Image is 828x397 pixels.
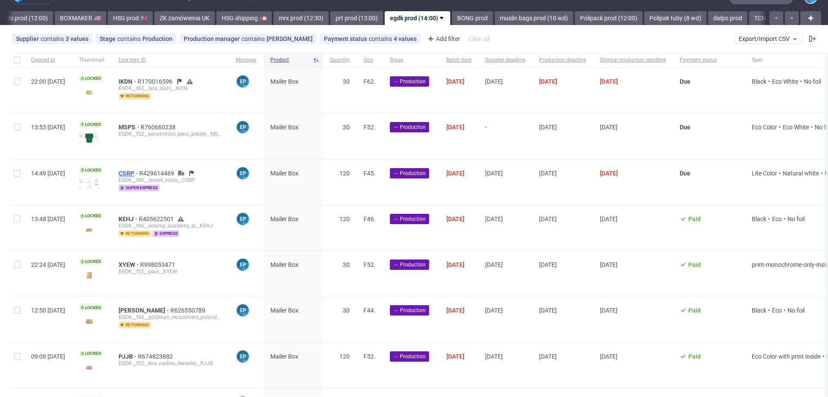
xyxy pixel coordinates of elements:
[782,216,787,222] span: •
[79,224,100,236] img: version_two_editor_design
[485,170,503,177] span: [DATE]
[119,261,140,268] a: XYEW
[772,216,782,222] span: Eco
[393,306,426,314] span: → Production
[270,353,298,360] span: Mailer Box
[364,353,376,360] span: F52.
[119,307,170,314] span: [PERSON_NAME]
[270,124,298,131] span: Mailer Box
[688,216,701,222] span: Paid
[117,35,142,42] span: contains
[539,353,557,360] span: [DATE]
[270,56,309,64] span: Product
[324,35,369,42] span: Payment status
[79,167,103,174] span: Locked
[79,56,105,64] span: Thumbnail
[267,35,313,42] div: [PERSON_NAME]
[575,11,643,25] a: Polipack prod (12:00)
[772,78,798,85] span: Eco White
[787,307,805,314] span: No foil
[766,307,772,314] span: •
[79,87,100,98] img: version_two_editor_design
[79,362,100,373] img: version_two_editor_design.png
[119,353,138,360] a: PJJB
[216,11,272,25] a: HSG shipping 🚛
[390,56,433,64] span: Stage
[777,170,783,177] span: •
[600,353,618,360] span: [DATE]
[688,261,701,268] span: Paid
[485,124,525,148] span: -
[783,124,809,131] span: Eco White
[119,216,139,222] a: KEHJ
[139,216,176,222] a: R405622501
[798,78,804,85] span: •
[680,78,690,85] span: Due
[79,350,103,357] span: Locked
[237,121,249,133] figcaption: EP
[119,131,222,138] div: EGDK__f52__kenotronics_keno_stelzer__MSPS
[237,213,249,225] figcaption: EP
[119,170,139,177] a: CSRP
[16,35,41,42] span: Supplier
[600,216,618,222] span: [DATE]
[752,124,777,131] span: Eco Color
[339,353,350,360] span: 120
[339,170,350,177] span: 120
[108,11,153,25] a: HSG prod 🇬🇧
[782,307,787,314] span: •
[79,75,103,82] span: Locked
[119,177,222,184] div: EGDK__f45__isocell_nutra__CSRP
[270,170,298,177] span: Mailer Box
[752,170,777,177] span: Lite Color
[749,11,786,25] a: TCM prod
[31,124,65,131] span: 13:53 [DATE]
[142,35,172,42] div: Production
[485,56,525,64] span: Supplier deadline
[141,124,177,131] a: R760660238
[766,216,772,222] span: •
[100,35,117,42] span: Stage
[237,304,249,316] figcaption: EP
[139,170,176,177] a: R429614469
[452,11,493,25] a: BONG prod
[600,78,618,85] span: [DATE]
[467,33,492,45] div: Clear all
[364,261,376,268] span: F52.
[241,35,267,42] span: contains
[539,124,557,131] span: [DATE]
[735,34,802,44] button: Export/Import CSV
[777,124,783,131] span: •
[393,78,426,85] span: → Production
[783,170,819,177] span: Natural white
[446,78,464,85] span: [DATE]
[393,261,426,269] span: → Production
[119,78,138,85] a: IKDN
[119,56,222,64] span: Line item ID
[343,124,350,131] span: 30
[446,170,464,177] span: [DATE]
[138,78,174,85] span: R170016596
[485,307,503,314] span: [DATE]
[119,124,141,131] a: MSPS
[119,322,151,328] span: returning
[600,261,618,268] span: [DATE]
[270,216,298,222] span: Mailer Box
[787,216,805,222] span: No foil
[330,56,350,64] span: Quantity
[821,353,826,360] span: •
[119,222,222,229] div: EGDK__f46__eolymp_academy_sl__KEHJ
[752,307,766,314] span: Black
[343,261,350,268] span: 30
[680,56,738,64] span: Payment status
[119,85,222,92] div: EGDK__f62__lara_stahl__IKDN
[79,133,100,143] img: version_two_editor_design.png
[369,35,394,42] span: contains
[119,268,222,275] div: EGDK__f52__paul__XYEW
